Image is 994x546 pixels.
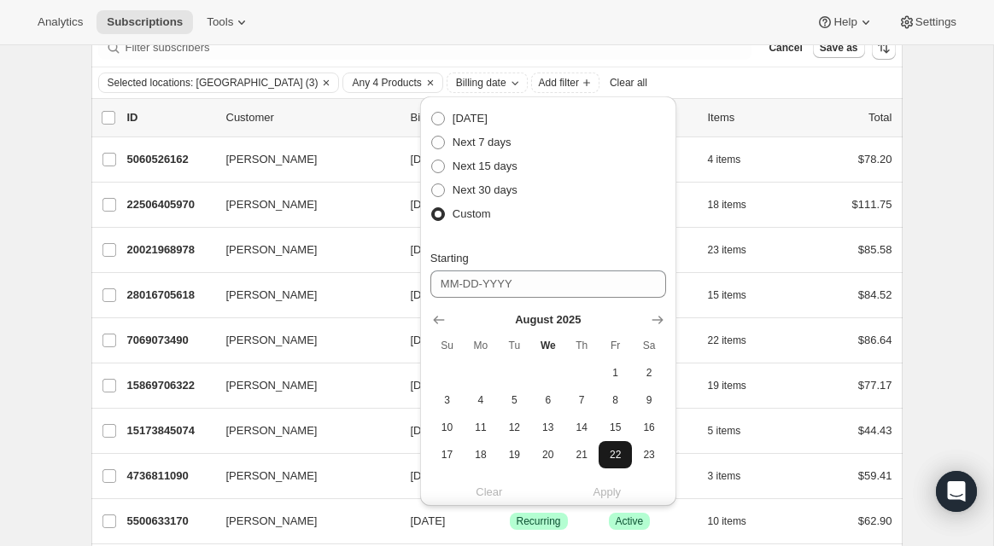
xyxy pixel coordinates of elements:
[708,509,765,533] button: 10 items
[599,332,632,359] th: Friday
[610,76,647,90] span: Clear all
[216,462,387,490] button: [PERSON_NAME]
[126,36,752,60] input: Filter subscribers
[471,448,490,462] span: 18
[708,288,746,302] span: 15 items
[639,448,658,462] span: 23
[858,469,892,482] span: $59.41
[639,339,658,352] span: Sa
[430,386,464,414] button: Sunday August 3 2025
[632,441,665,468] button: Saturday August 23 2025
[708,419,760,443] button: 5 items
[352,76,421,90] span: Any 4 Products
[708,109,793,126] div: Items
[343,73,421,92] button: Any 4 Products
[531,386,564,414] button: Wednesday August 6 2025
[453,183,517,196] span: Next 30 days
[464,332,497,359] th: Monday
[599,468,632,496] button: Friday August 29 2025
[226,241,318,258] span: [PERSON_NAME]
[517,514,561,528] span: Recurring
[430,252,469,264] span: Starting
[453,207,491,220] span: Custom
[505,421,524,434] span: 12
[226,332,318,349] span: [PERSON_NAME]
[127,464,892,488] div: 4736811090[PERSON_NAME][DATE]SuccessRecurringSuccessActive3 items$59.41
[572,421,592,434] span: 14
[447,73,527,92] button: Billing date
[96,10,193,34] button: Subscriptions
[127,148,892,171] div: 5060526162[PERSON_NAME][DATE]SuccessRecurringSuccessActive4 items$78.20
[565,386,599,414] button: Thursday August 7 2025
[471,393,490,407] span: 4
[464,468,497,496] button: Monday August 25 2025
[632,414,665,441] button: Saturday August 16 2025
[127,328,892,352] div: 7069073490[PERSON_NAME][DATE]SuccessRecurringSuccessActive22 items$86.64
[915,15,956,29] span: Settings
[127,238,892,262] div: 20021968978[PERSON_NAME][DATE]SuccessRecurringSuccessActive23 items$85.58
[107,15,183,29] span: Subscriptions
[453,160,517,172] span: Next 15 days
[603,73,654,93] button: Clear all
[572,339,592,352] span: Th
[605,339,625,352] span: Fr
[632,468,665,496] button: Saturday August 30 2025
[599,359,632,386] button: Friday August 1 2025
[858,334,892,346] span: $86.64
[127,377,213,394] p: 15869706322
[639,421,658,434] span: 16
[820,41,858,55] span: Save as
[498,468,531,496] button: Tuesday August 26 2025
[531,441,564,468] button: Wednesday August 20 2025
[505,339,524,352] span: Tu
[605,421,625,434] span: 15
[127,509,892,533] div: 5500633170[PERSON_NAME][DATE]SuccessRecurringSuccessActive10 items$62.90
[216,236,387,264] button: [PERSON_NAME]
[708,374,765,398] button: 19 items
[936,471,977,512] div: Open Intercom Messenger
[505,393,524,407] span: 5
[632,359,665,386] button: Saturday August 2 2025
[708,379,746,392] span: 19 items
[539,76,579,90] span: Add filter
[858,379,892,392] span: $77.17
[616,514,644,528] span: Active
[599,414,632,441] button: Friday August 15 2025
[226,109,397,126] p: Customer
[422,73,439,92] button: Clear
[572,393,592,407] span: 7
[605,448,625,462] span: 22
[430,441,464,468] button: Sunday August 17 2025
[216,372,387,399] button: [PERSON_NAME]
[538,421,558,434] span: 13
[565,414,599,441] button: Thursday August 14 2025
[806,10,884,34] button: Help
[708,469,741,483] span: 3 items
[531,73,599,93] button: Add filter
[127,109,892,126] div: IDCustomerBilling DateTypeStatusItemsTotal
[708,283,765,307] button: 15 items
[127,193,892,217] div: 22506405970[PERSON_NAME][DATE]SuccessRecurringSuccessActive18 items$111.75
[888,10,967,34] button: Settings
[531,332,564,359] th: Wednesday
[639,366,658,380] span: 2
[565,468,599,496] button: Thursday August 28 2025
[708,148,760,171] button: 4 items
[498,441,531,468] button: Tuesday August 19 2025
[708,464,760,488] button: 3 items
[38,15,83,29] span: Analytics
[572,475,592,489] span: 28
[430,414,464,441] button: Sunday August 10 2025
[605,475,625,489] span: 29
[538,475,558,489] span: 27
[531,468,564,496] button: Today Wednesday August 27 2025
[868,109,892,126] p: Total
[858,424,892,437] span: $44.43
[226,422,318,439] span: [PERSON_NAME]
[708,514,746,528] span: 10 items
[411,109,496,126] p: Billing Date
[813,38,865,58] button: Save as
[127,468,213,485] p: 4736811090
[599,386,632,414] button: Friday August 8 2025
[437,448,457,462] span: 17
